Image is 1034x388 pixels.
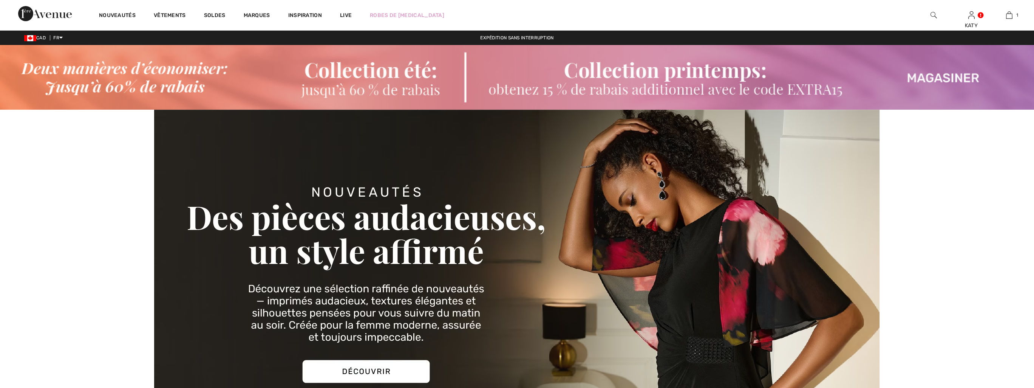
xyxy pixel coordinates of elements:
a: Se connecter [968,11,975,19]
span: Inspiration [288,12,322,20]
img: Canadian Dollar [24,35,36,41]
img: Mes infos [968,11,975,20]
img: 1ère Avenue [18,6,72,21]
span: FR [53,35,63,40]
a: Live [340,11,352,19]
a: Vêtements [154,12,186,20]
img: recherche [930,11,937,20]
img: Mon panier [1006,11,1012,20]
a: Robes de [MEDICAL_DATA] [370,11,444,19]
a: Marques [244,12,270,20]
span: CAD [24,35,49,40]
span: 1 [1016,12,1018,19]
div: KATY [953,22,990,29]
a: 1 [991,11,1028,20]
a: Nouveautés [99,12,136,20]
a: Soldes [204,12,226,20]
